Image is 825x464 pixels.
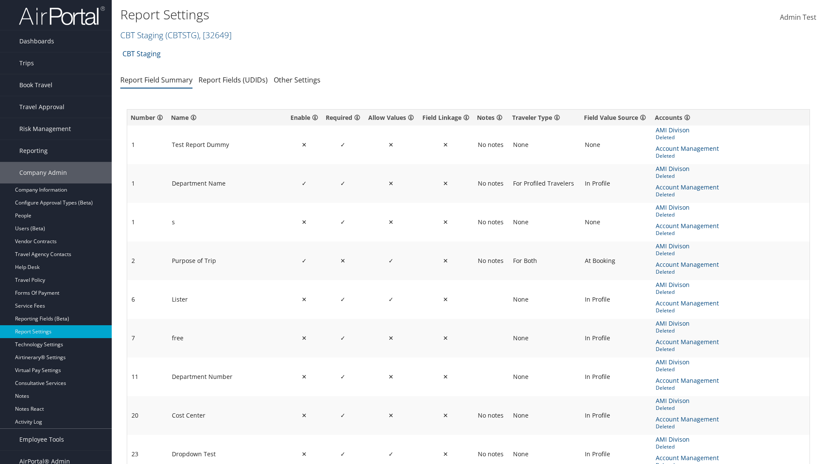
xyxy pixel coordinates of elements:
span: ✕ [443,179,448,187]
span: Airtin Test [656,201,687,211]
td: In Profile [581,319,651,357]
td: None [509,125,581,164]
a: Report Fields (UDIDs) [199,75,268,85]
td: For Both [509,241,581,280]
td: None [509,396,581,435]
span: Account Management [656,299,721,308]
span: ✓ [388,256,394,265]
span: Account Management [656,453,721,463]
a: Other Settings [274,75,321,85]
span: ✓ [340,295,345,303]
span: ✕ [443,140,448,149]
span: ✓ [388,295,394,303]
span: ✕ [388,140,394,149]
td: None [581,125,651,164]
span: ✕ [302,295,307,303]
span: Company Admin [19,162,67,183]
span: ✕ [443,256,448,265]
span: Deleted [656,422,733,430]
span: No notes [478,412,504,419]
span: ✕ [443,218,448,226]
span: ( CBTSTG ) [165,29,199,41]
span: AMI Divison [656,396,691,406]
span: ✕ [443,334,448,342]
span: Airtin Test [656,278,687,288]
span: ✕ [443,411,448,419]
span: ✓ [340,140,345,149]
img: airportal-logo.png [19,6,105,26]
span: No notes [478,257,504,265]
span: Deleted [656,172,706,180]
td: 1 [127,125,168,164]
span: No notes [478,141,504,149]
span: Admin Test [780,12,816,22]
div: ✔ indicates the toggle is On and the Reporting Field is active and will be used by downstream sys... [290,113,318,122]
span: ✕ [388,334,394,342]
span: No notes [478,450,504,458]
span: AMI Divison [656,357,691,367]
td: 1 [127,164,168,203]
span: Deleted [656,211,706,219]
span: No notes [478,180,504,187]
span: AMI Divison [656,241,691,251]
span: ✕ [340,256,345,265]
td: 6 [127,280,168,319]
span: Account Management [656,415,721,424]
td: 11 [127,357,168,396]
div: ✔ indicates the toggle is On and there is an association between Reporting Fields that is documen... [422,113,470,122]
span: Dashboards [19,31,54,52]
span: ✓ [340,450,345,458]
span: Airtin Test [656,394,687,404]
td: In Profile [581,396,651,435]
span: Reporting [19,140,48,162]
span: ✕ [302,450,307,458]
span: ✕ [443,372,448,381]
span: ✓ [340,372,345,381]
a: CBT Staging [122,45,161,62]
div: Displays all accounts who use the specific Report Field. [655,113,807,122]
span: Account Management [656,221,721,231]
span: ✕ [302,218,307,226]
div: Name assigned to the specific Reporting Field. [171,113,283,122]
span: Deleted [656,268,733,276]
span: Deleted [656,327,706,335]
span: ✓ [340,411,345,419]
td: None [581,203,651,241]
td: 1 [127,203,168,241]
span: ✕ [302,140,307,149]
td: Cost Center [168,396,287,435]
span: ✕ [302,334,307,342]
td: Purpose of Trip [168,241,287,280]
span: Airtin Test [656,162,687,172]
a: CBT Staging [120,29,232,41]
span: Deleted [656,133,706,141]
span: Employee Tools [19,429,64,450]
span: AMI Divison [656,435,691,444]
td: s [168,203,287,241]
span: ✕ [388,179,394,187]
td: None [509,319,581,357]
td: None [509,280,581,319]
span: ✓ [340,179,345,187]
td: For Profiled Travelers [509,164,581,203]
span: ✓ [340,218,345,226]
span: Airtin Test [656,240,687,249]
span: Deleted [656,384,733,392]
div: ✔ indicates the toggle is On and the Customer requires a value for the Reporting Field and it mus... [325,113,361,122]
span: Deleted [656,229,733,237]
span: ✓ [388,450,394,458]
span: No notes [478,218,504,226]
td: Lister [168,280,287,319]
span: Deleted [656,152,733,160]
span: Risk Management [19,118,71,140]
span: Airtin Test [656,317,687,327]
span: AMI Divison [656,125,691,135]
span: ✕ [388,411,394,419]
span: Account Management [656,144,721,153]
td: None [509,203,581,241]
td: In Profile [581,357,651,396]
a: Admin Test [780,4,816,31]
span: Deleted [656,190,733,198]
span: AMI Divison [656,280,691,290]
div: Number assigned to the specific Reporting Field. Displays sequentially, low to high. [131,113,164,122]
